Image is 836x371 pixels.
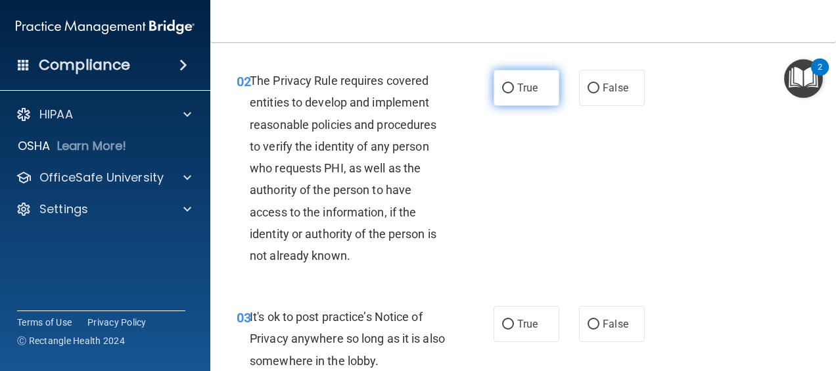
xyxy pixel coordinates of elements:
span: 02 [237,74,251,89]
span: Ⓒ Rectangle Health 2024 [17,334,125,347]
a: Privacy Policy [87,316,147,329]
a: Terms of Use [17,316,72,329]
input: True [502,320,514,330]
button: Open Resource Center, 2 new notifications [784,59,823,98]
span: It's ok to post practice’s Notice of Privacy anywhere so long as it is also somewhere in the lobby. [250,310,445,367]
span: True [517,82,538,94]
p: HIPAA [39,107,73,122]
a: HIPAA [16,107,191,122]
p: OSHA [18,138,51,154]
a: Settings [16,201,191,217]
span: 03 [237,310,251,326]
input: False [588,84,599,93]
input: True [502,84,514,93]
img: PMB logo [16,14,195,40]
span: True [517,318,538,330]
span: The Privacy Rule requires covered entities to develop and implement reasonable policies and proce... [250,74,436,262]
p: OfficeSafe University [39,170,164,185]
span: False [603,318,628,330]
span: False [603,82,628,94]
p: Learn More! [57,138,127,154]
div: 2 [818,67,822,84]
p: Settings [39,201,88,217]
input: False [588,320,599,330]
a: OfficeSafe University [16,170,191,185]
h4: Compliance [39,56,130,74]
